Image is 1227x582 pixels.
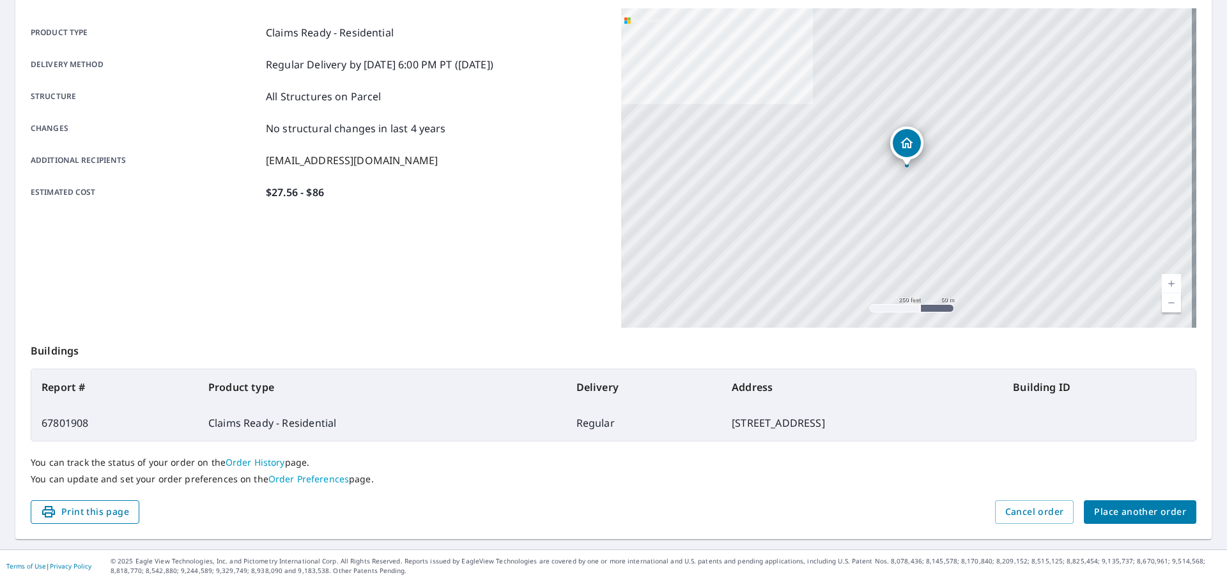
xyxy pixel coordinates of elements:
p: © 2025 Eagle View Technologies, Inc. and Pictometry International Corp. All Rights Reserved. Repo... [111,556,1221,576]
a: Current Level 17, Zoom Out [1162,293,1181,312]
p: Regular Delivery by [DATE] 6:00 PM PT ([DATE]) [266,57,493,72]
p: [EMAIL_ADDRESS][DOMAIN_NAME] [266,153,438,168]
span: Place another order [1094,504,1186,520]
td: 67801908 [31,405,198,441]
p: Additional recipients [31,153,261,168]
p: Delivery method [31,57,261,72]
p: Buildings [31,328,1196,369]
td: [STREET_ADDRESS] [722,405,1003,441]
th: Building ID [1003,369,1196,405]
a: Current Level 17, Zoom In [1162,274,1181,293]
a: Terms of Use [6,562,46,571]
td: Claims Ready - Residential [198,405,566,441]
p: Claims Ready - Residential [266,25,394,40]
a: Order History [226,456,285,468]
button: Cancel order [995,500,1074,524]
p: You can track the status of your order on the page. [31,457,1196,468]
button: Place another order [1084,500,1196,524]
span: Cancel order [1005,504,1064,520]
th: Report # [31,369,198,405]
p: Product type [31,25,261,40]
p: | [6,562,91,570]
th: Address [722,369,1003,405]
td: Regular [566,405,722,441]
p: All Structures on Parcel [266,89,382,104]
p: Changes [31,121,261,136]
p: Estimated cost [31,185,261,200]
p: Structure [31,89,261,104]
p: You can update and set your order preferences on the page. [31,473,1196,485]
p: No structural changes in last 4 years [266,121,446,136]
a: Order Preferences [268,473,349,485]
button: Print this page [31,500,139,524]
p: $27.56 - $86 [266,185,324,200]
span: Print this page [41,504,129,520]
div: Dropped pin, building 1, Residential property, 1412 Chatham Dr High Point, NC 27265 [890,126,923,166]
th: Product type [198,369,566,405]
a: Privacy Policy [50,562,91,571]
th: Delivery [566,369,722,405]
